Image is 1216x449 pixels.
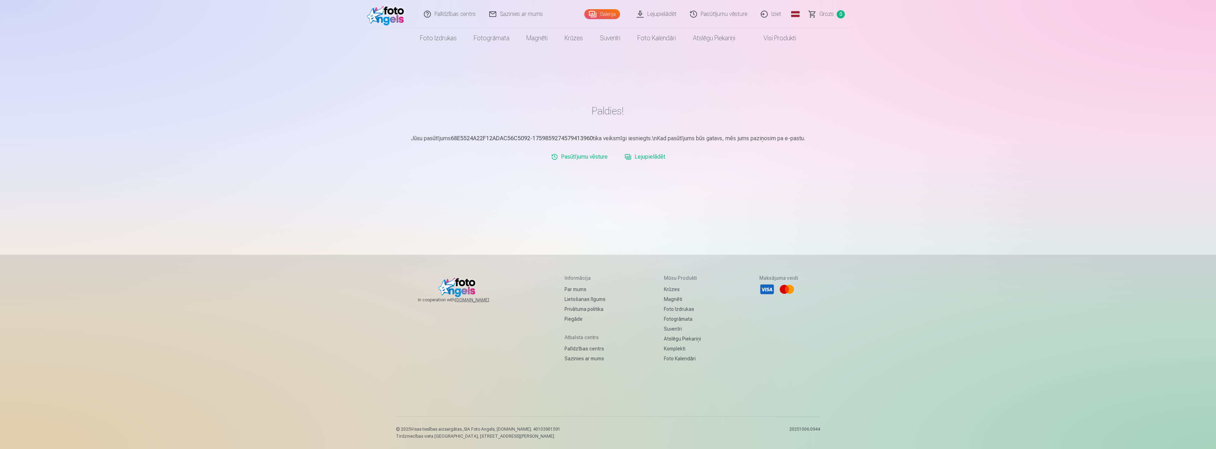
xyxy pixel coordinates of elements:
a: Par mums [565,284,606,294]
a: Visi produkti [744,28,805,48]
h5: Informācija [565,274,606,282]
a: Privātuma politika [565,304,606,314]
a: Foto izdrukas [664,304,701,314]
a: Fotogrāmata [465,28,518,48]
a: Lejupielādēt [622,150,668,164]
a: Krūzes [664,284,701,294]
a: Piegāde [565,314,606,324]
a: Foto izdrukas [411,28,465,48]
a: Foto kalendāri [629,28,684,48]
a: Komplekti [664,344,701,354]
a: Atslēgu piekariņi [684,28,744,48]
a: Fotogrāmata [664,314,701,324]
a: Foto kalendāri [664,354,701,364]
li: Mastercard [779,282,795,297]
a: Galerija [584,9,620,19]
a: Krūzes [556,28,591,48]
span: Grozs [819,10,834,18]
a: Atslēgu piekariņi [664,334,701,344]
span: 0 [837,10,845,18]
p: 20251006.0944 [789,426,820,439]
p: Jūsu pasūtījums tika veiksmīgi iesniegts.\nKad pasūtījums būs gatavs, mēs jums paziņosim pa e-pastu. [402,134,814,143]
a: Palīdzības centrs [565,344,606,354]
a: Magnēti [664,294,701,304]
h5: Maksājuma veidi [759,274,798,282]
a: Suvenīri [591,28,629,48]
h5: Mūsu produkti [664,274,701,282]
a: Suvenīri [664,324,701,334]
p: Tirdzniecības vieta [GEOGRAPHIC_DATA], [STREET_ADDRESS][PERSON_NAME] [396,433,560,439]
span: SIA Foto Angels, [DOMAIN_NAME]. 40103901591 [464,427,560,432]
span: In cooperation with [418,297,506,303]
li: Visa [759,282,775,297]
p: © 2025 Visas tiesības aizsargātas. , [396,426,560,432]
img: /fa1 [367,3,408,25]
h1: Paldies! [402,105,814,117]
a: [DOMAIN_NAME] [455,297,506,303]
h5: Atbalsta centrs [565,334,606,341]
a: Sazinies ar mums [565,354,606,364]
a: Lietošanas līgums [565,294,606,304]
a: Pasūtījumu vēsture [548,150,610,164]
a: Magnēti [518,28,556,48]
b: 68E5524A22F12ADAC56C5092-1759859274579413960 [451,135,593,142]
